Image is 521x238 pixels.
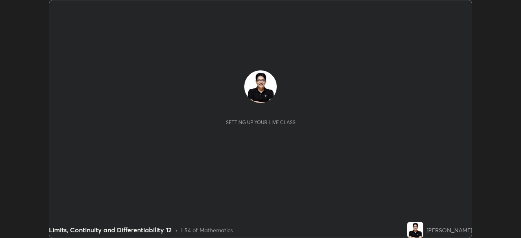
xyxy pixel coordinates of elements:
div: L54 of Mathematics [181,226,233,234]
div: • [175,226,178,234]
img: 6d797e2ea09447509fc7688242447a06.jpg [244,70,277,103]
div: Limits, Continuity and Differentiability 12 [49,225,172,235]
div: [PERSON_NAME] [427,226,472,234]
div: Setting up your live class [226,119,296,125]
img: 6d797e2ea09447509fc7688242447a06.jpg [407,222,423,238]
